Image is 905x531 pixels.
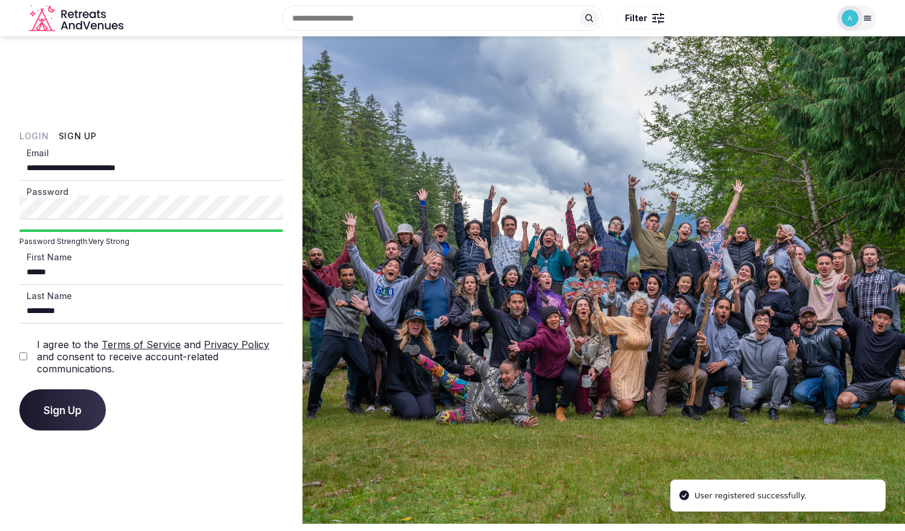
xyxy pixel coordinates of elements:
[29,5,126,32] svg: Retreats and Venues company logo
[617,7,672,30] button: Filter
[29,5,126,32] a: Visit the homepage
[204,338,269,351] a: Privacy Policy
[59,130,97,142] button: Sign Up
[19,389,106,430] button: Sign Up
[44,404,82,416] span: Sign Up
[102,338,181,351] a: Terms of Service
[625,12,647,24] span: Filter
[694,490,806,502] div: User registered successfully.
[841,10,858,27] img: austin
[19,237,283,246] span: Password Strength: Very Strong
[302,36,905,524] img: My Account Background
[19,130,49,142] button: Login
[37,338,283,375] label: I agree to the and and consent to receive account-related communications.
